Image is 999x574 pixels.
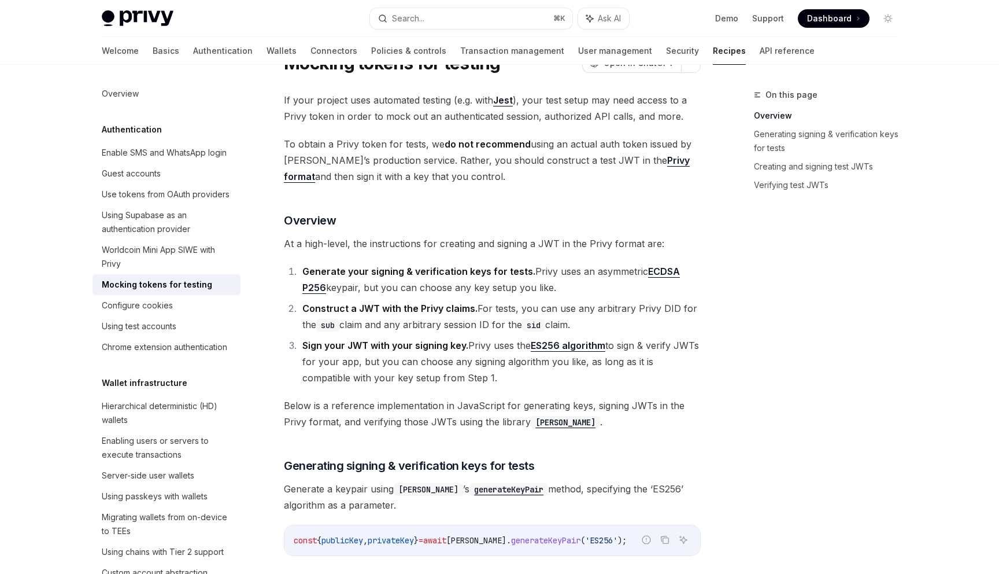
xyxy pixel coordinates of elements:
strong: Generate your signing & verification keys for tests. [302,266,535,277]
a: Jest [493,94,513,106]
a: Guest accounts [92,163,240,184]
li: Privy uses an asymmetric keypair, but you can choose any key setup you like. [299,263,701,296]
button: Ask AI [676,532,691,547]
strong: do not recommend [445,138,531,150]
a: Migrating wallets from on-device to TEEs [92,507,240,542]
a: Verifying test JWTs [754,176,906,194]
a: generateKeyPair [469,483,548,495]
a: Authentication [193,37,253,65]
code: generateKeyPair [469,483,548,496]
a: Use tokens from OAuth providers [92,184,240,205]
div: Enable SMS and WhatsApp login [102,146,227,160]
a: Enable SMS and WhatsApp login [92,142,240,163]
span: [PERSON_NAME] [446,535,506,546]
a: Dashboard [798,9,869,28]
code: sid [522,319,545,332]
button: Copy the contents from the code block [657,532,672,547]
a: Transaction management [460,37,564,65]
a: Using passkeys with wallets [92,486,240,507]
a: User management [578,37,652,65]
a: Chrome extension authentication [92,337,240,358]
div: Guest accounts [102,167,161,181]
span: ); [617,535,627,546]
a: Worldcoin Mini App SIWE with Privy [92,240,240,274]
div: Overview [102,87,139,101]
code: sub [316,319,339,332]
li: Privy uses the to sign & verify JWTs for your app, but you can choose any signing algorithm you l... [299,337,701,386]
a: Overview [92,83,240,104]
a: Generating signing & verification keys for tests [754,125,906,157]
div: Server-side user wallets [102,469,194,483]
a: Wallets [267,37,297,65]
div: Search... [392,12,424,25]
a: Connectors [310,37,357,65]
span: Ask AI [598,13,621,24]
a: [PERSON_NAME] [531,416,600,428]
div: Using chains with Tier 2 support [102,545,224,559]
span: Generate a keypair using ’s method, specifying the ‘ES256’ algorithm as a parameter. [284,481,701,513]
span: 'ES256' [585,535,617,546]
div: Worldcoin Mini App SIWE with Privy [102,243,234,271]
span: To obtain a Privy token for tests, we using an actual auth token issued by [PERSON_NAME]’s produc... [284,136,701,185]
a: Overview [754,106,906,125]
a: Support [752,13,784,24]
span: At a high-level, the instructions for creating and signing a JWT in the Privy format are: [284,236,701,252]
img: light logo [102,10,173,27]
div: Chrome extension authentication [102,340,227,354]
a: Mocking tokens for testing [92,274,240,295]
a: API reference [760,37,815,65]
div: Configure cookies [102,299,173,312]
h5: Wallet infrastructure [102,376,187,390]
a: Basics [153,37,179,65]
span: If your project uses automated testing (e.g. with ), your test setup may need access to a Privy t... [284,92,701,124]
strong: Construct a JWT with the Privy claims. [302,303,478,314]
a: Server-side user wallets [92,465,240,486]
span: = [419,535,423,546]
a: Recipes [713,37,746,65]
a: Welcome [102,37,139,65]
div: Using Supabase as an authentication provider [102,208,234,236]
code: [PERSON_NAME] [531,416,600,429]
button: Search...⌘K [370,8,572,29]
span: await [423,535,446,546]
button: Ask AI [578,8,629,29]
a: Using chains with Tier 2 support [92,542,240,562]
a: Enabling users or servers to execute transactions [92,430,240,465]
span: , [363,535,368,546]
span: const [294,535,317,546]
span: publicKey [321,535,363,546]
button: Report incorrect code [639,532,654,547]
li: For tests, you can use any arbitrary Privy DID for the claim and any arbitrary session ID for the... [299,300,701,333]
a: Demo [715,13,738,24]
div: Hierarchical deterministic (HD) wallets [102,399,234,427]
span: ( [580,535,585,546]
div: Using test accounts [102,319,176,333]
span: ⌘ K [553,14,565,23]
a: Policies & controls [371,37,446,65]
a: Configure cookies [92,295,240,316]
a: ES256 algorithm [531,340,605,352]
div: Use tokens from OAuth providers [102,187,230,201]
span: Below is a reference implementation in JavaScript for generating keys, signing JWTs in the Privy ... [284,398,701,430]
span: On this page [765,88,817,102]
button: Toggle dark mode [879,9,897,28]
span: } [414,535,419,546]
div: Migrating wallets from on-device to TEEs [102,510,234,538]
span: { [317,535,321,546]
div: Enabling users or servers to execute transactions [102,434,234,462]
span: Dashboard [807,13,852,24]
a: Using test accounts [92,316,240,337]
div: Using passkeys with wallets [102,490,208,503]
span: . [506,535,511,546]
a: Security [666,37,699,65]
strong: Sign your JWT with your signing key. [302,340,468,351]
code: [PERSON_NAME] [394,483,463,496]
a: Creating and signing test JWTs [754,157,906,176]
div: Mocking tokens for testing [102,278,212,292]
h5: Authentication [102,123,162,137]
a: Hierarchical deterministic (HD) wallets [92,396,240,430]
span: generateKeyPair [511,535,580,546]
span: privateKey [368,535,414,546]
span: Overview [284,212,336,229]
span: Generating signing & verification keys for tests [284,458,534,474]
